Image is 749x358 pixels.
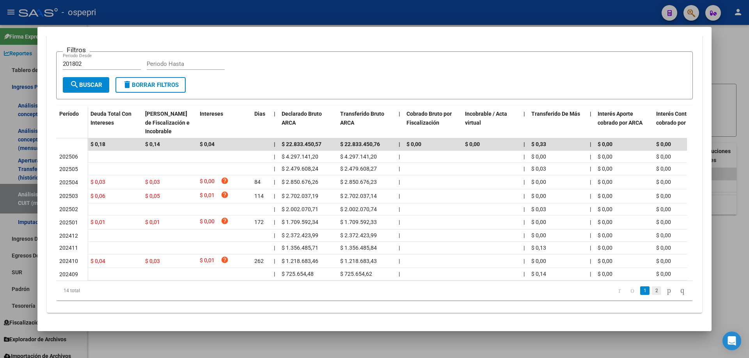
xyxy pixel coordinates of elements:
span: 114 [254,193,264,199]
span: $ 1.356.485,84 [340,245,377,251]
span: $ 0,00 [598,232,612,238]
datatable-header-cell: Interés Aporte cobrado por ARCA [595,106,653,140]
span: | [524,258,525,264]
span: | [524,179,525,185]
a: go to first page [615,286,625,295]
span: $ 0,03 [531,166,546,172]
span: | [399,271,400,277]
span: 202506 [59,153,78,160]
span: $ 0,14 [531,271,546,277]
span: 202409 [59,271,78,277]
a: go to previous page [627,286,638,295]
span: | [274,232,275,238]
span: | [590,193,591,199]
span: | [590,232,591,238]
span: | [590,219,591,225]
button: Borrar Filtros [115,77,186,93]
a: 1 [640,286,650,295]
span: $ 0,00 [656,258,671,264]
span: $ 2.850.676,23 [340,179,377,185]
span: | [524,193,525,199]
span: $ 0,00 [598,193,612,199]
span: | [590,271,591,277]
datatable-header-cell: Transferido Bruto ARCA [337,106,396,140]
span: $ 0,04 [91,258,105,264]
span: Transferido Bruto ARCA [340,111,384,126]
span: Incobrable / Acta virtual [465,111,507,126]
span: 202503 [59,193,78,199]
span: | [274,166,275,172]
span: $ 0,00 [656,206,671,212]
mat-icon: search [70,80,79,89]
span: $ 0,00 [598,258,612,264]
span: $ 725.654,62 [340,271,372,277]
span: $ 0,00 [656,193,671,199]
span: | [524,271,525,277]
span: | [524,111,525,117]
i: help [221,177,229,185]
span: | [274,153,275,160]
span: 172 [254,219,264,225]
span: | [524,153,525,160]
h3: Filtros [63,46,90,54]
datatable-header-cell: Interés Contribución cobrado por ARCA [653,106,712,140]
span: Intereses [200,111,223,117]
span: | [399,206,400,212]
span: 84 [254,179,261,185]
span: Deuda Total Con Intereses [91,111,131,126]
span: 202504 [59,179,78,185]
datatable-header-cell: Transferido De Más [528,106,587,140]
span: $ 0,03 [145,179,160,185]
span: $ 1.709.592,34 [282,219,318,225]
span: 202502 [59,206,78,212]
span: $ 1.218.683,43 [340,258,377,264]
datatable-header-cell: | [396,106,403,140]
span: | [590,166,591,172]
span: $ 1.218.683,46 [282,258,318,264]
span: $ 0,00 [656,271,671,277]
datatable-header-cell: | [271,106,279,140]
span: $ 0,00 [531,179,546,185]
span: Borrar Filtros [122,81,179,88]
datatable-header-cell: Intereses [197,106,251,140]
span: $ 0,00 [656,245,671,251]
span: $ 0,00 [598,179,612,185]
a: go to last page [677,286,688,295]
span: $ 0,00 [598,206,612,212]
span: $ 0,00 [598,166,612,172]
span: Buscar [70,81,102,88]
span: $ 0,03 [531,206,546,212]
span: $ 0,00 [200,177,215,187]
span: $ 0,00 [656,153,671,160]
i: help [221,217,229,225]
span: $ 0,00 [598,271,612,277]
a: go to next page [664,286,674,295]
datatable-header-cell: Período [56,106,87,138]
span: | [524,219,525,225]
span: $ 0,00 [656,166,671,172]
span: $ 0,00 [531,219,546,225]
span: $ 2.702.037,14 [340,193,377,199]
span: 262 [254,258,264,264]
span: | [524,166,525,172]
span: 202501 [59,219,78,226]
a: 2 [652,286,661,295]
span: | [399,232,400,238]
span: $ 22.833.450,76 [340,141,380,147]
li: page 2 [651,284,662,297]
span: $ 0,00 [531,258,546,264]
button: Buscar [63,77,109,93]
span: $ 0,00 [598,245,612,251]
span: $ 0,00 [598,219,612,225]
span: Período [59,111,79,117]
span: | [274,219,275,225]
span: $ 2.479.608,24 [282,166,318,172]
span: | [590,245,591,251]
span: Interés Aporte cobrado por ARCA [598,111,643,126]
span: $ 0,33 [531,141,546,147]
span: $ 0,00 [598,141,612,147]
span: $ 2.002.070,74 [340,206,377,212]
span: | [274,271,275,277]
datatable-header-cell: Dias [251,106,271,140]
span: $ 0,18 [91,141,105,147]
